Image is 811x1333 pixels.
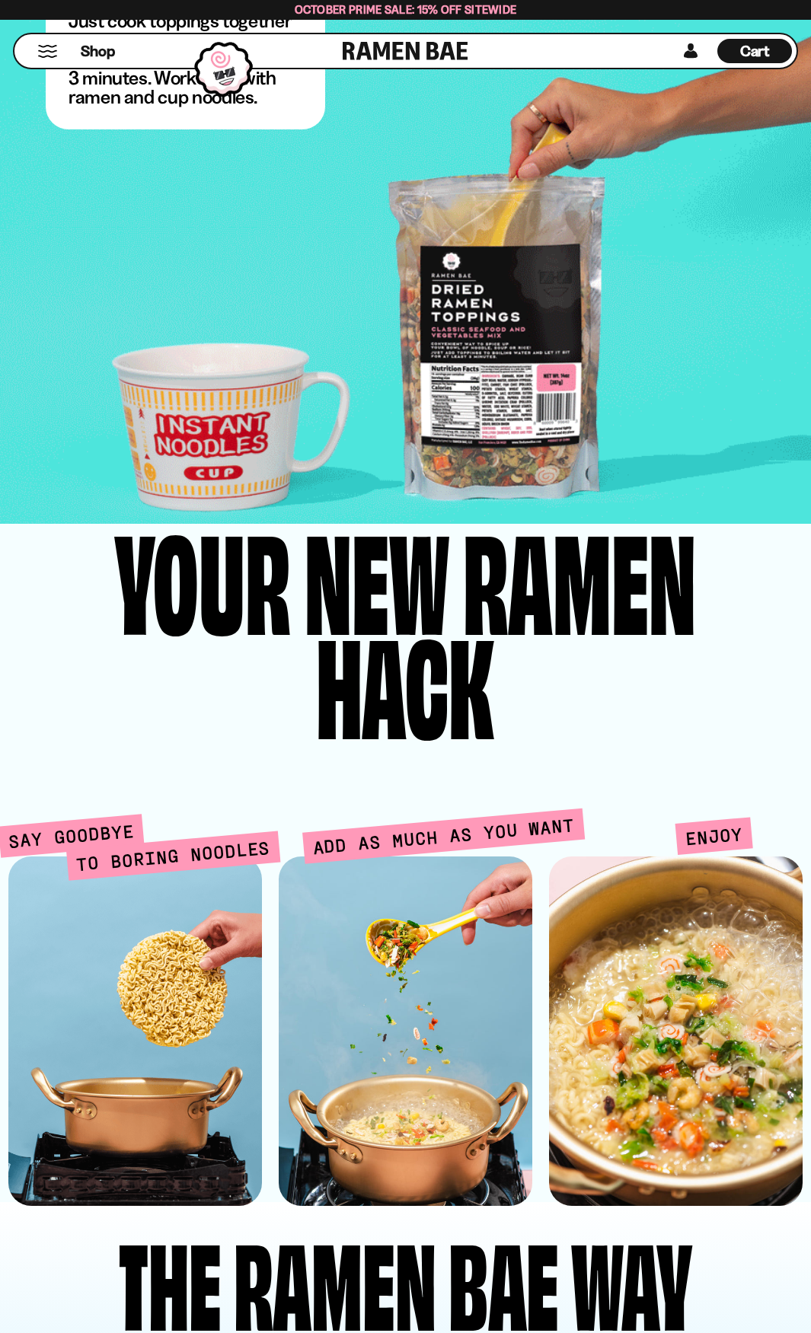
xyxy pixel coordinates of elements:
div: Cart [717,34,792,68]
button: Mobile Menu Trigger [37,45,58,58]
span: Shop [81,41,115,62]
div: Ramen [463,524,696,628]
div: Your [114,524,291,628]
a: Shop [81,39,115,63]
span: Enjoy [675,818,752,855]
span: to boring noodles [65,831,279,881]
span: Cart [740,42,770,60]
span: October Prime Sale: 15% off Sitewide [295,2,517,17]
div: New [305,524,449,628]
div: Hack [316,628,494,732]
span: Add as much as you want [302,808,585,864]
p: Just cook toppings together with your noodles or let it rehydrate in boiling water for 3 minutes.... [69,11,302,107]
